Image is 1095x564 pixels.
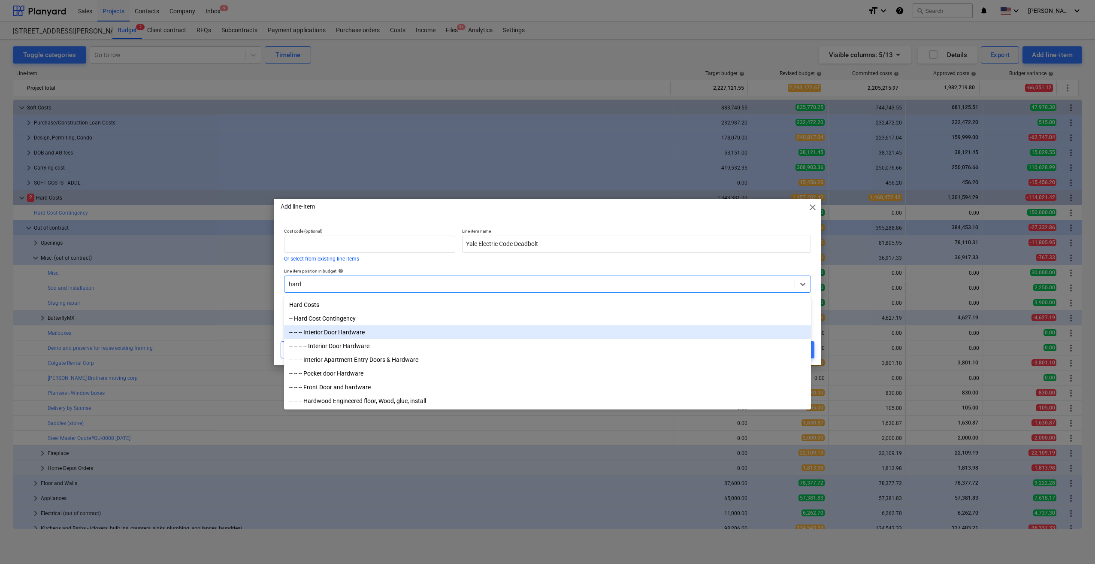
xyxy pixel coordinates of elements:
div: -- -- -- Interior Apartment Entry Doors & Hardware [284,353,811,367]
iframe: Chat Widget [1052,523,1095,564]
div: -- Hard Cost Contingency [284,312,811,325]
button: Or select from existing line-items [284,256,359,261]
p: Cost code (optional) [284,228,455,236]
p: Line-item name [462,228,811,236]
div: Hard Costs [284,298,811,312]
div: -- -- -- Interior Door Hardware [284,325,811,339]
div: -- -- -- -- Interior Door Hardware [284,339,811,353]
div: -- -- -- Pocket door Hardware [284,367,811,380]
span: help [336,268,343,273]
div: -- -- -- Front Door and hardware [284,380,811,394]
div: Line-item position in budget [284,268,811,274]
span: close [808,202,818,212]
div: -- -- -- Hardwood Engineered floor, Wood, glue, install [284,394,811,408]
p: Add line-item [281,202,315,211]
button: Cancel [281,341,322,358]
